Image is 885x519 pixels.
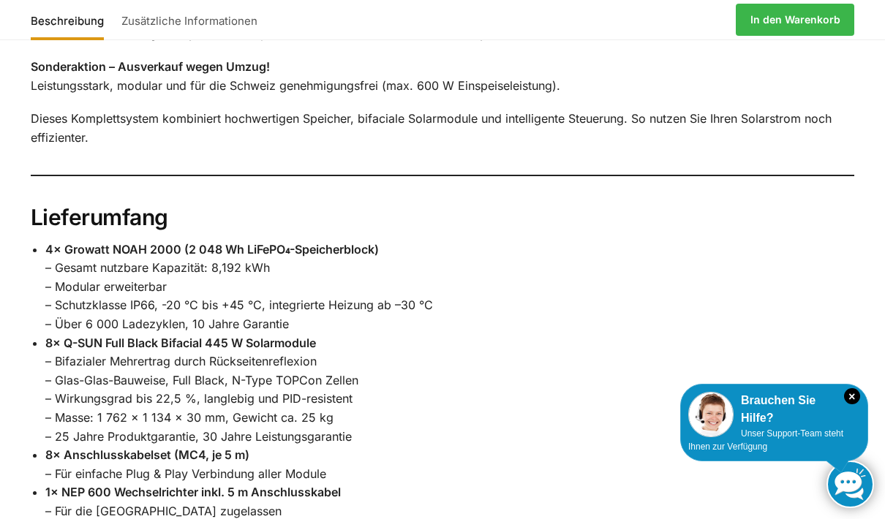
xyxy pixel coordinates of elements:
strong: 4× Growatt NOAH 2000 (2 048 Wh LiFePO₄-Speicherblock) [45,242,379,257]
strong: 8× Anschlusskabelset (MC4, je 5 m) [45,447,249,462]
p: Dieses Komplettsystem kombiniert hochwertigen Speicher, bifaciale Solarmodule und intelligente St... [31,110,854,147]
li: – Für einfache Plug & Play Verbindung aller Module [45,446,854,483]
strong: 1× NEP 600 Wechselrichter inkl. 5 m Anschlusskabel [45,485,341,499]
i: Schließen [844,388,860,404]
li: – Bifazialer Mehrertrag durch Rückseitenreflexion – Glas-Glas-Bauweise, Full Black, N-Type TOPCon... [45,334,854,447]
strong: 8× Q-SUN Full Black Bifacial 445 W Solarmodule [45,336,316,350]
p: Leistungsstark, modular und für die Schweiz genehmigungsfrei (max. 600 W Einspeiseleistung). [31,58,854,95]
div: Brauchen Sie Hilfe? [688,392,860,427]
img: Customer service [688,392,734,437]
li: – Gesamt nutzbare Kapazität: 8,192 kWh – Modular erweiterbar – Schutzklasse IP66, -20 °C bis +45 ... [45,240,854,334]
strong: Sonderaktion – Ausverkauf wegen Umzug! [31,59,270,74]
h2: Lieferumfang [31,204,854,232]
span: Unser Support-Team steht Ihnen zur Verfügung [688,428,843,452]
